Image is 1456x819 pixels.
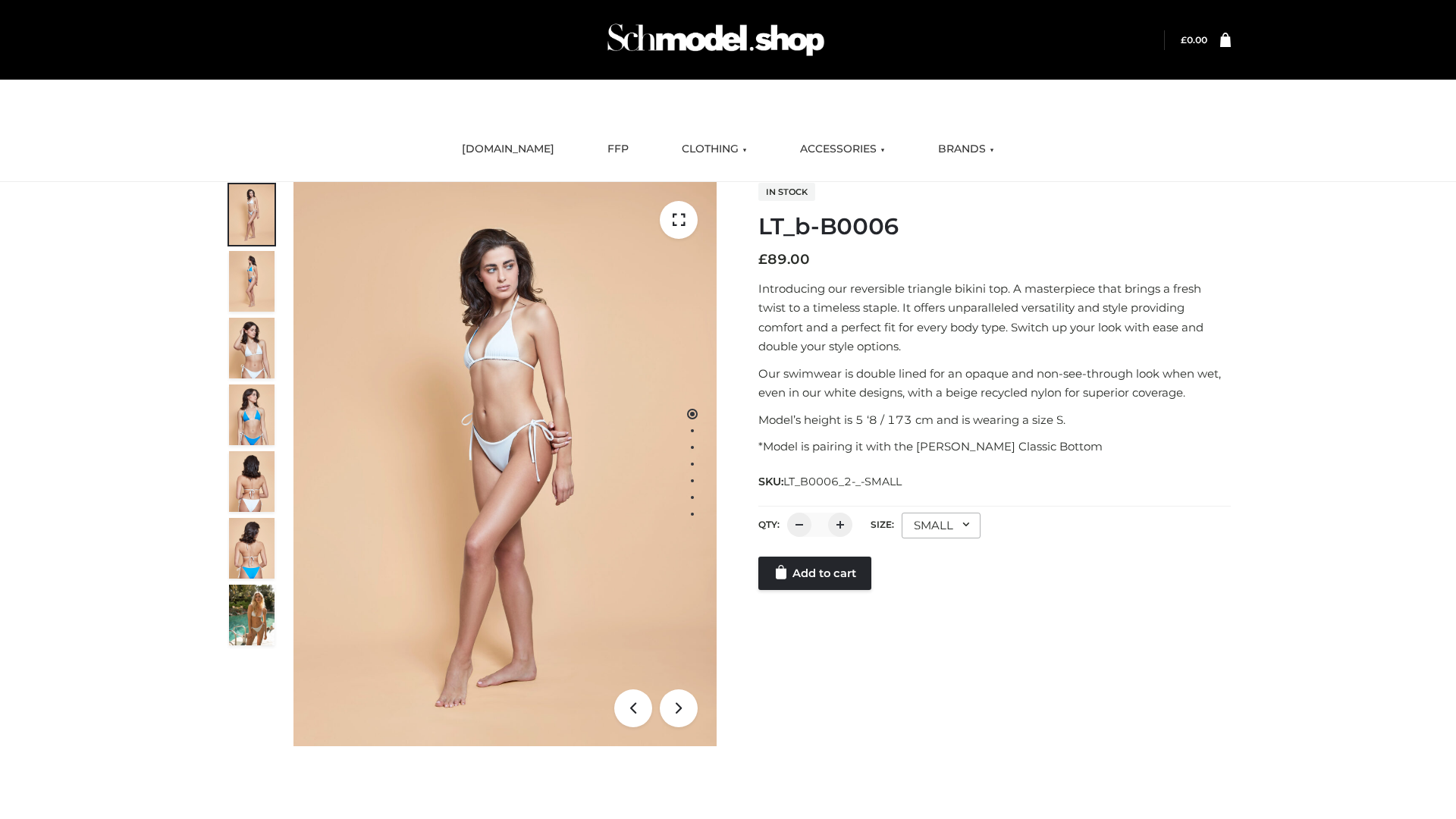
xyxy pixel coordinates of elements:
img: ArielClassicBikiniTop_CloudNine_AzureSky_OW114ECO_7-scaled.jpg [229,451,275,512]
img: ArielClassicBikiniTop_CloudNine_AzureSky_OW114ECO_1 [293,182,717,746]
img: ArielClassicBikiniTop_CloudNine_AzureSky_OW114ECO_2-scaled.jpg [229,251,275,312]
img: ArielClassicBikiniTop_CloudNine_AzureSky_OW114ECO_1-scaled.jpg [229,184,275,245]
bdi: 0.00 [1181,34,1207,45]
a: CLOTHING [670,133,758,166]
div: SMALL [902,513,981,538]
a: BRANDS [927,133,1006,166]
label: Size: [871,519,894,530]
label: QTY: [758,519,780,530]
img: Schmodel Admin 964 [602,10,830,70]
img: Arieltop_CloudNine_AzureSky2.jpg [229,585,275,645]
span: £ [758,251,767,268]
h1: LT_b-B0006 [758,213,1231,240]
span: SKU: [758,472,903,491]
p: *Model is pairing it with the [PERSON_NAME] Classic Bottom [758,437,1231,457]
a: Add to cart [758,557,871,590]
p: Introducing our reversible triangle bikini top. A masterpiece that brings a fresh twist to a time... [758,279,1231,356]
img: ArielClassicBikiniTop_CloudNine_AzureSky_OW114ECO_3-scaled.jpg [229,318,275,378]
img: ArielClassicBikiniTop_CloudNine_AzureSky_OW114ECO_8-scaled.jpg [229,518,275,579]
a: [DOMAIN_NAME] [450,133,566,166]
bdi: 89.00 [758,251,810,268]
p: Our swimwear is double lined for an opaque and non-see-through look when wet, even in our white d... [758,364,1231,403]
a: FFP [596,133,640,166]
p: Model’s height is 5 ‘8 / 173 cm and is wearing a size S. [758,410,1231,430]
a: ACCESSORIES [789,133,896,166]
span: In stock [758,183,815,201]
span: £ [1181,34,1187,45]
span: LT_B0006_2-_-SMALL [783,475,902,488]
img: ArielClassicBikiniTop_CloudNine_AzureSky_OW114ECO_4-scaled.jpg [229,384,275,445]
a: £0.00 [1181,34,1207,45]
